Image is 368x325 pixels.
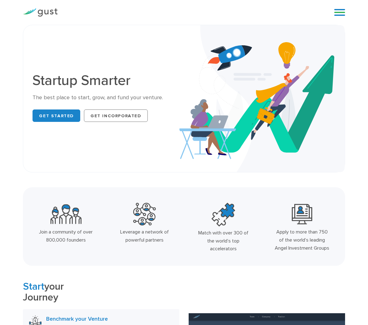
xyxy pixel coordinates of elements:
div: Apply to more than 750 of the world’s leading Angel Investment Groups [274,228,330,252]
img: Community Founders [50,203,81,225]
a: Get Incorporated [84,109,148,122]
img: Startup Smarter Hero [179,25,345,172]
div: Leverage a network of powerful partners [117,228,172,244]
div: Join a community of over 800,000 founders [38,228,94,244]
a: Get Started [33,109,80,122]
img: Top Accelerators [212,203,235,226]
img: Gust Logo [23,8,58,17]
div: The best place to start, grow, and fund your venture. [33,94,179,101]
img: Leading Angel Investment [292,203,312,225]
img: Powerful Partners [133,203,156,225]
h2: your Journey [23,281,179,303]
span: Start [23,281,44,292]
h1: Startup Smarter [33,73,179,88]
div: Match with over 300 of the world’s top accelerators [195,229,251,253]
